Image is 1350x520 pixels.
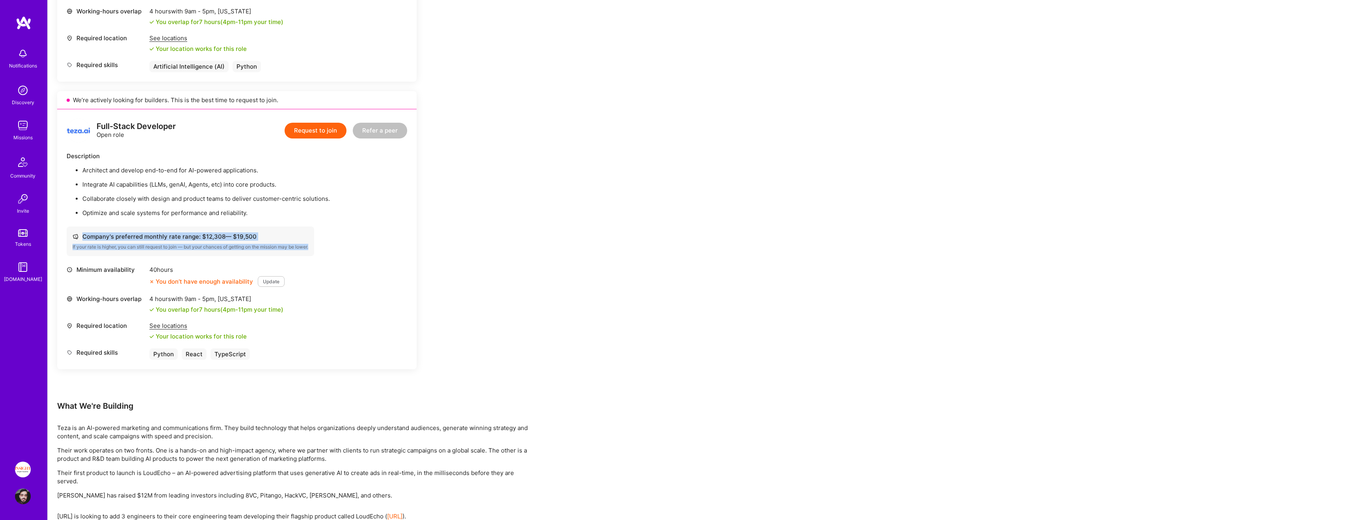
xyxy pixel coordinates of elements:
div: Your location works for this role [149,45,247,53]
div: Description [67,152,407,160]
div: You overlap for 7 hours ( your time) [156,18,283,26]
p: Optimize and scale systems for performance and reliability. [82,209,407,217]
div: 4 hours with [US_STATE] [149,295,283,303]
div: Invite [17,207,29,215]
div: If your rate is higher, you can still request to join — but your chances of getting on the missio... [73,244,308,250]
p: Their first product to launch is LoudEcho – an AI-powered advertising platform that uses generati... [57,469,530,485]
div: Discovery [12,98,34,107]
div: Python [149,348,178,360]
div: Working-hours overlap [67,7,145,15]
img: guide book [15,259,31,275]
i: icon Check [149,307,154,312]
div: You overlap for 7 hours ( your time) [156,305,283,314]
div: Minimum availability [67,266,145,274]
div: Notifications [9,62,37,70]
p: Teza is an AI-powered marketing and communications firm. They build technology that helps organiz... [57,424,530,440]
img: User Avatar [15,488,31,504]
i: icon World [67,8,73,14]
i: icon Tag [67,62,73,68]
img: Insight Partners: Data & AI - Sourcing [15,462,31,477]
div: 40 hours [149,266,285,274]
div: See locations [149,34,247,42]
div: Full-Stack Developer [97,122,176,131]
i: icon Clock [67,267,73,273]
a: [URL] [387,513,402,520]
div: Company's preferred monthly rate range: $ 12,308 — $ 19,500 [73,232,308,241]
i: icon Location [67,323,73,329]
i: icon Check [149,47,154,51]
img: teamwork [15,118,31,133]
img: Community [13,153,32,172]
i: icon World [67,296,73,302]
a: User Avatar [13,488,33,504]
div: Open role [97,122,176,139]
div: Required skills [67,348,145,357]
i: icon Location [67,35,73,41]
div: React [182,348,207,360]
p: Architect and develop end-to-end for AI-powered applications. [82,166,407,174]
i: icon Check [149,20,154,24]
i: icon Tag [67,350,73,355]
div: Working-hours overlap [67,295,145,303]
div: Community [10,172,35,180]
div: What We're Building [57,401,530,411]
div: Required location [67,322,145,330]
a: Insight Partners: Data & AI - Sourcing [13,462,33,477]
div: Required skills [67,61,145,69]
div: 4 hours with [US_STATE] [149,7,283,15]
i: icon Cash [73,234,78,239]
button: Request to join [285,123,346,138]
span: 9am - 5pm , [183,7,218,15]
div: We’re actively looking for builders. This is the best time to request to join. [57,91,417,109]
img: Invite [15,191,31,207]
div: [DOMAIN_NAME] [4,275,42,283]
div: Tokens [15,240,31,248]
span: 4pm - 11pm [223,306,252,313]
img: tokens [18,229,28,237]
img: logo [16,16,32,30]
p: Integrate AI capabilities (LLMs, genAI, Agents, etc) into core products. [82,180,407,189]
div: Python [233,61,261,72]
div: See locations [149,322,247,330]
i: icon CloseOrange [149,279,154,284]
div: Required location [67,34,145,42]
button: Update [258,276,285,287]
img: bell [15,46,31,62]
div: Your location works for this role [149,332,247,340]
p: [PERSON_NAME] has raised $12M from leading investors including 8VC, Pitango, HackVC, [PERSON_NAME... [57,491,530,499]
div: TypeScript [210,348,250,360]
p: Their work operates on two fronts. One is a hands-on and high-impact agency, where we partner wit... [57,446,530,463]
span: 9am - 5pm , [183,295,218,303]
img: logo [67,119,90,142]
div: You don’t have enough availability [149,277,253,286]
img: discovery [15,82,31,98]
p: Collaborate closely with design and product teams to deliver customer-centric solutions. [82,195,407,203]
span: 4pm - 11pm [223,18,252,26]
button: Refer a peer [353,123,407,138]
div: Missions [13,133,33,142]
div: Artificial Intelligence (AI) [149,61,229,72]
i: icon Check [149,334,154,339]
